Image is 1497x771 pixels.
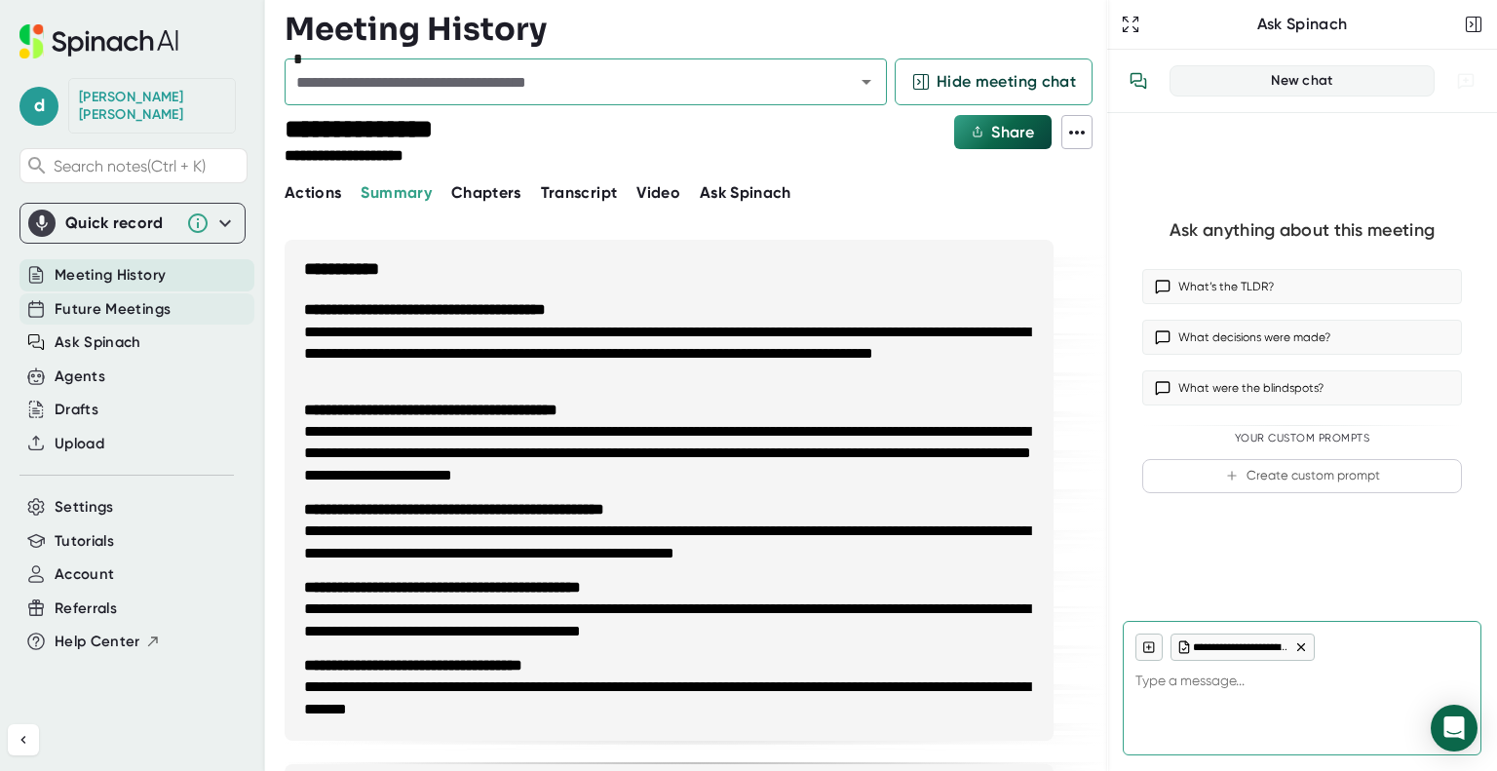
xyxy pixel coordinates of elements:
[853,68,880,96] button: Open
[991,123,1034,141] span: Share
[55,366,105,388] button: Agents
[1119,61,1158,100] button: View conversation history
[285,183,341,202] span: Actions
[1142,269,1462,304] button: What’s the TLDR?
[361,181,431,205] button: Summary
[1170,219,1435,242] div: Ask anything about this meeting
[895,58,1093,105] button: Hide meeting chat
[55,496,114,519] button: Settings
[1142,320,1462,355] button: What decisions were made?
[55,631,161,653] button: Help Center
[1182,72,1422,90] div: New chat
[700,181,791,205] button: Ask Spinach
[700,183,791,202] span: Ask Spinach
[451,183,521,202] span: Chapters
[361,183,431,202] span: Summary
[954,115,1052,149] button: Share
[55,631,140,653] span: Help Center
[1144,15,1460,34] div: Ask Spinach
[79,89,225,123] div: Donna Maher
[19,87,58,126] span: d
[55,331,141,354] button: Ask Spinach
[55,563,114,586] button: Account
[8,724,39,755] button: Collapse sidebar
[1142,459,1462,493] button: Create custom prompt
[1142,370,1462,405] button: What were the blindspots?
[937,70,1076,94] span: Hide meeting chat
[55,530,114,553] button: Tutorials
[55,433,104,455] button: Upload
[285,11,547,48] h3: Meeting History
[1117,11,1144,38] button: Expand to Ask Spinach page
[285,181,341,205] button: Actions
[636,181,680,205] button: Video
[541,183,618,202] span: Transcript
[65,213,176,233] div: Quick record
[55,298,171,321] button: Future Meetings
[55,399,98,421] button: Drafts
[28,204,237,243] div: Quick record
[54,157,242,175] span: Search notes (Ctrl + K)
[55,598,117,620] button: Referrals
[1460,11,1487,38] button: Close conversation sidebar
[541,181,618,205] button: Transcript
[1142,432,1462,445] div: Your Custom Prompts
[451,181,521,205] button: Chapters
[636,183,680,202] span: Video
[1431,705,1478,752] div: Open Intercom Messenger
[55,264,166,287] button: Meeting History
